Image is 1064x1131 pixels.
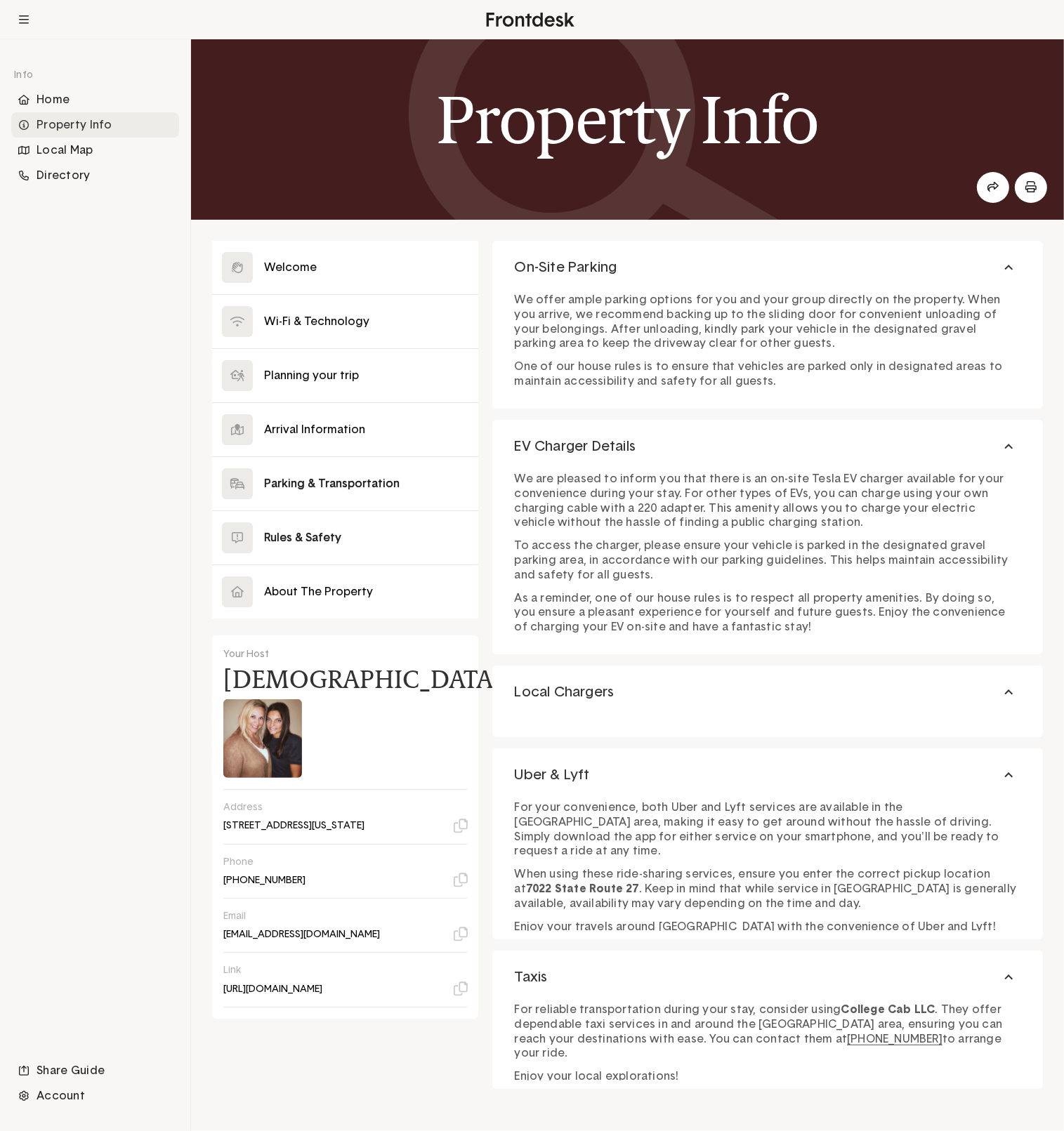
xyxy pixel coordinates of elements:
[515,591,1020,635] p: As a reminder, one of our house rules is to respect all property amenities. By doing so, you ensu...
[11,112,179,138] li: Navigation item
[11,163,179,188] li: Navigation item
[223,819,364,832] p: [STREET_ADDRESS][US_STATE]
[11,112,179,138] div: Property Info
[841,1004,935,1015] strong: College Cab LLC
[515,920,1020,934] p: Enjoy your travels around [GEOGRAPHIC_DATA] with the convenience of Uber and Lyft!
[11,1058,179,1083] li: Navigation item
[526,883,639,894] strong: 7022 State Route 27
[11,1083,179,1109] div: Account
[492,748,1043,802] button: Uber & Lyft
[515,800,1020,859] p: For your convenience, both Uber and Lyft services are available in the [GEOGRAPHIC_DATA] area, ma...
[11,87,179,112] div: Home
[515,258,617,277] span: On-Site Parking
[223,649,269,659] span: Your Host
[223,874,306,887] p: [PHONE_NUMBER]
[11,163,179,188] div: Directory
[492,666,1043,719] button: Local Chargers
[437,83,819,157] h1: Property Info
[515,472,1020,530] p: We are pleased to inform you that there is an on-site Tesla EV charger available for your conveni...
[492,420,1043,473] button: EV Charger Details
[11,138,179,163] div: Local Map
[11,1058,179,1083] div: Share Guide
[515,968,548,986] span: Taxis
[223,910,457,922] p: Email
[223,856,457,868] p: Phone
[11,1083,179,1109] li: Navigation item
[223,928,380,941] p: [EMAIL_ADDRESS][DOMAIN_NAME]
[223,964,457,977] p: Link
[11,138,179,163] li: Navigation item
[11,87,179,112] li: Navigation item
[515,538,1020,582] p: To access the charger, please ensure your vehicle is parked in the designated gravel parking area...
[223,983,322,996] p: [URL][DOMAIN_NAME]
[515,766,590,784] span: Uber & Lyft
[515,437,636,456] span: EV Charger Details
[515,867,1020,911] p: When using these ride-sharing services, ensure you enter the correct pickup location at . Keep in...
[515,1069,1020,1084] p: Enjoy your local explorations!
[515,359,1020,389] p: One of our house rules is to ensure that vehicles are parked only in designated areas to maintain...
[223,699,302,778] img: Christi's avatar
[515,293,1020,351] p: We offer ample parking options for you and your group directly on the property. When you arrive, ...
[223,668,502,691] h4: [DEMOGRAPHIC_DATA]
[492,241,1043,294] button: On-Site Parking
[515,683,615,701] span: Local Chargers
[847,1033,943,1045] a: [PHONE_NUMBER]
[223,801,457,814] p: Address
[515,1003,1020,1061] p: For reliable transportation during your stay, consider using . They offer dependable taxi service...
[492,951,1043,1004] button: Taxis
